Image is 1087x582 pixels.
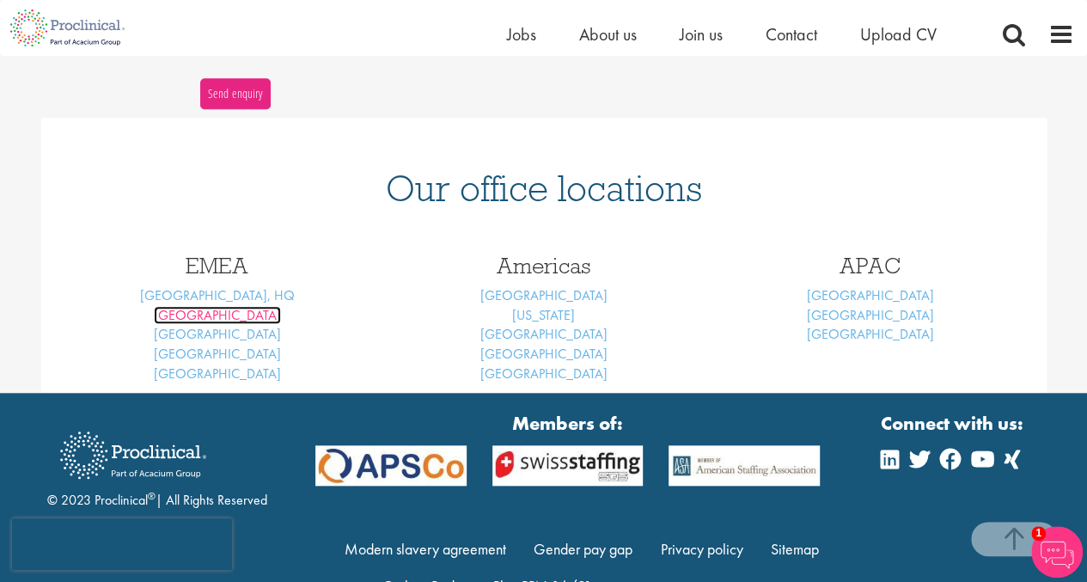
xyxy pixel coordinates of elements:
img: APSCo [656,445,833,486]
a: Contact [766,23,817,46]
a: [GEOGRAPHIC_DATA] [154,365,281,383]
img: APSCo [302,445,479,486]
a: [GEOGRAPHIC_DATA] [480,325,608,343]
a: Sitemap [771,539,819,559]
a: [GEOGRAPHIC_DATA] [154,306,281,324]
span: Send enquiry [207,84,263,103]
a: Gender pay gap [534,539,632,559]
a: [GEOGRAPHIC_DATA] [807,325,934,343]
sup: ® [148,489,156,503]
a: [GEOGRAPHIC_DATA] [807,306,934,324]
a: Jobs [507,23,536,46]
a: Privacy policy [661,539,743,559]
iframe: reCAPTCHA [12,518,232,570]
a: [GEOGRAPHIC_DATA] [480,365,608,383]
h3: EMEA [67,254,368,277]
a: Join us [680,23,723,46]
a: [GEOGRAPHIC_DATA], HQ [140,286,295,304]
a: [GEOGRAPHIC_DATA] [480,286,608,304]
span: 1 [1031,526,1046,541]
div: © 2023 Proclinical | All Rights Reserved [47,419,267,511]
a: [GEOGRAPHIC_DATA] [154,325,281,343]
a: [US_STATE] [512,306,575,324]
a: [GEOGRAPHIC_DATA] [154,345,281,363]
strong: Connect with us: [881,410,1027,437]
img: APSCo [479,445,656,486]
h1: Our office locations [67,169,1021,207]
img: Proclinical Recruitment [47,420,219,491]
h3: APAC [720,254,1021,277]
h3: Americas [394,254,694,277]
a: Upload CV [860,23,937,46]
a: Modern slavery agreement [345,539,506,559]
strong: Members of: [315,410,821,437]
a: [GEOGRAPHIC_DATA] [807,286,934,304]
a: [GEOGRAPHIC_DATA] [480,345,608,363]
a: About us [579,23,637,46]
button: Send enquiry [200,78,271,109]
img: Chatbot [1031,526,1083,578]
